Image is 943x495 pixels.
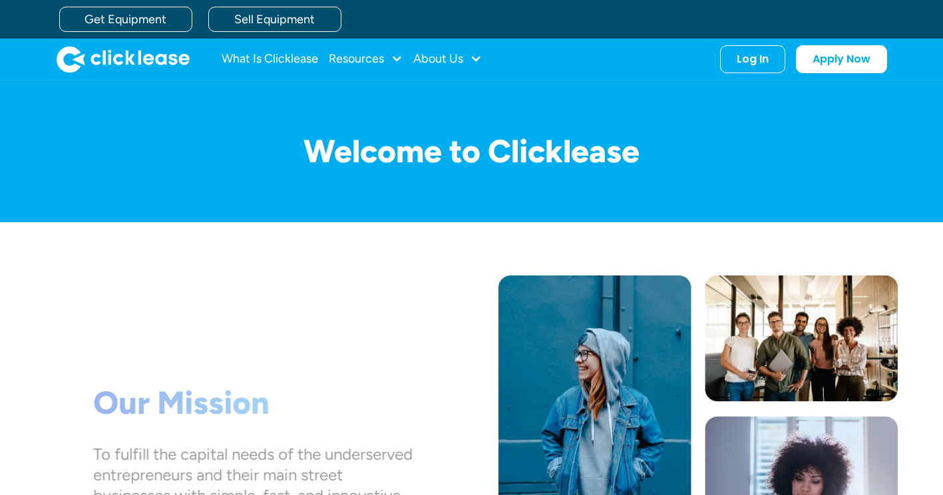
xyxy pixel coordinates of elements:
[796,45,887,73] a: Apply Now
[59,7,192,32] a: Get Equipment
[46,134,898,169] h1: Welcome to Clicklease
[413,46,482,73] div: About Us
[93,384,413,422] h1: Our Mission
[57,46,190,73] img: Clicklease logo
[208,7,341,32] a: Sell Equipment
[737,53,769,66] div: Log In
[57,46,190,73] a: home
[222,46,318,73] a: What Is Clicklease
[329,46,403,73] div: Resources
